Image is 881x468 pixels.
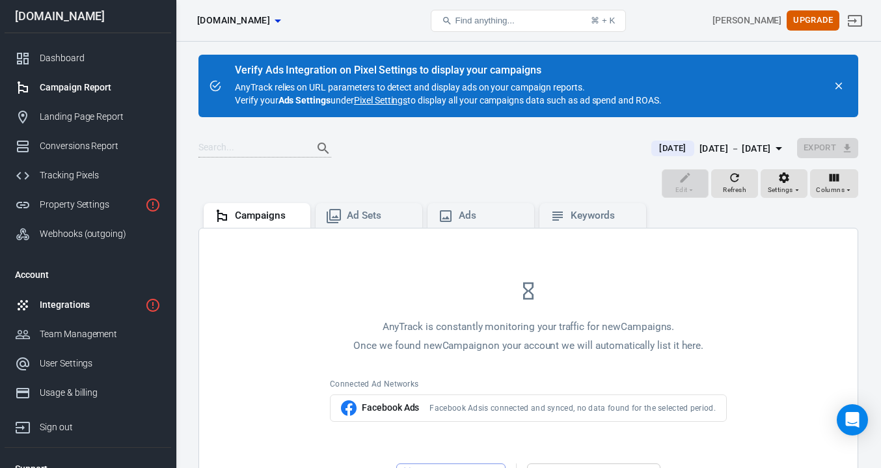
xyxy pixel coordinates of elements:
[362,401,419,415] span: Facebook Ads
[654,142,691,155] span: [DATE]
[330,379,418,389] span: Connected Ad Networks
[571,209,636,223] div: Keywords
[5,259,171,290] li: Account
[5,219,171,249] a: Webhooks (outgoing)
[235,65,662,107] div: AnyTrack relies on URL parameters to detect and display ads on your campaign reports. Verify your...
[5,44,171,73] a: Dashboard
[455,16,514,25] span: Find anything...
[5,73,171,102] a: Campaign Report
[768,184,793,196] span: Settings
[40,227,161,241] div: Webhooks (outgoing)
[145,197,161,213] svg: Property is not installed yet
[197,12,270,29] span: lavalen.co.id
[711,169,758,198] button: Refresh
[429,403,716,413] span: Facebook Ads is connected and synced, no data found for the selected period.
[40,110,161,124] div: Landing Page Report
[5,378,171,407] a: Usage & billing
[330,339,727,353] p: Once we found new Campaign on your account we will automatically list it here.
[198,140,303,157] input: Search...
[761,169,807,198] button: Settings
[5,10,171,22] div: [DOMAIN_NAME]
[40,139,161,153] div: Conversions Report
[40,198,140,212] div: Property Settings
[723,184,746,196] span: Refresh
[40,51,161,65] div: Dashboard
[145,297,161,313] svg: 1 networks not verified yet
[787,10,839,31] button: Upgrade
[5,290,171,320] a: Integrations
[347,209,412,223] div: Ad Sets
[816,184,845,196] span: Columns
[5,161,171,190] a: Tracking Pixels
[40,298,140,312] div: Integrations
[278,95,331,105] strong: Ads Settings
[308,133,339,164] button: Search
[40,357,161,370] div: User Settings
[5,320,171,349] a: Team Management
[40,327,161,341] div: Team Management
[431,10,626,32] button: Find anything...⌘ + K
[459,209,524,223] div: Ads
[5,102,171,131] a: Landing Page Report
[5,407,171,442] a: Sign out
[699,141,771,157] div: [DATE] － [DATE]
[591,16,615,25] div: ⌘ + K
[235,209,300,223] div: Campaigns
[354,94,407,107] a: Pixel Settings
[5,131,171,161] a: Conversions Report
[810,169,858,198] button: Columns
[40,81,161,94] div: Campaign Report
[40,169,161,182] div: Tracking Pixels
[641,138,796,159] button: [DATE][DATE] － [DATE]
[40,386,161,400] div: Usage & billing
[235,64,662,77] div: Verify Ads Integration on Pixel Settings to display your campaigns
[830,77,848,95] button: close
[192,8,286,33] button: [DOMAIN_NAME]
[837,404,868,435] div: Open Intercom Messenger
[5,349,171,378] a: User Settings
[5,190,171,219] a: Property Settings
[330,320,727,334] p: AnyTrack is constantly monitoring your traffic for new Campaigns .
[839,5,871,36] a: Sign out
[40,420,161,434] div: Sign out
[712,14,781,27] div: Account id: r6YIU03B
